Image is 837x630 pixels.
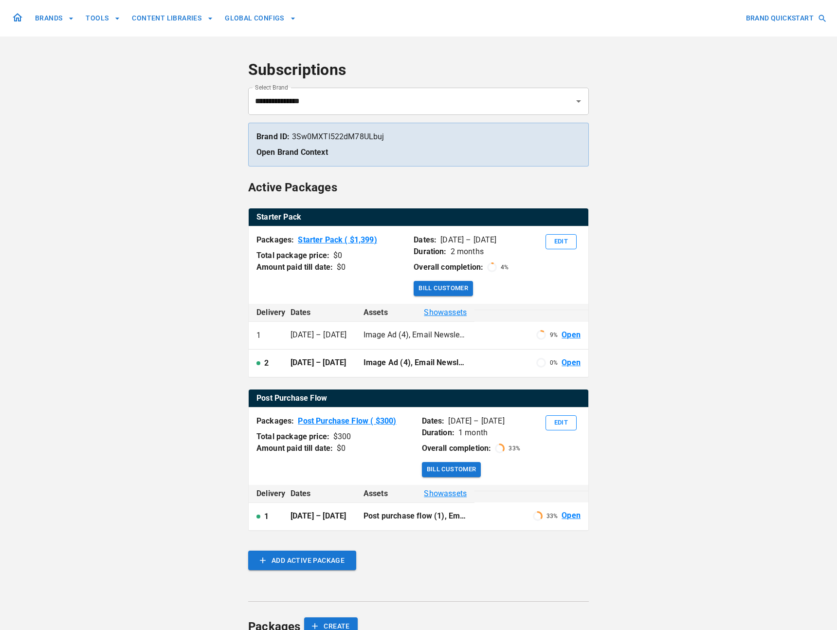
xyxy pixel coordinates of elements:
[128,9,217,27] button: CONTENT LIBRARIES
[550,331,558,339] p: 9 %
[248,551,356,570] button: ADD ACTIVE PACKAGE
[264,511,269,522] p: 1
[424,307,467,318] span: Show assets
[248,60,589,80] h4: Subscriptions
[451,246,484,258] p: 2 months
[249,208,588,226] table: active packages table
[249,389,588,408] table: active packages table
[422,443,491,454] p: Overall completion:
[422,427,455,439] p: Duration:
[283,304,356,322] th: Dates
[256,250,329,261] p: Total package price:
[572,94,585,108] button: Open
[249,485,283,503] th: Delivery
[448,415,504,427] p: [DATE] – [DATE]
[364,488,467,500] div: Assets
[509,444,520,453] p: 33 %
[256,415,294,427] p: Packages:
[256,330,261,341] p: 1
[458,427,488,439] p: 1 month
[562,330,581,341] a: Open
[440,234,496,246] p: [DATE] – [DATE]
[256,131,581,143] p: 3Sw0MXTl522dM78ULbuj
[501,263,509,272] p: 4 %
[283,322,356,350] td: [DATE] – [DATE]
[364,357,467,369] p: Image Ad (4), Email Newsletter (4), Email setup (4), Ad campaign optimisation (1), Remix Video (2)
[248,178,337,197] h6: Active Packages
[546,415,577,430] button: Edit
[337,261,346,273] div: $ 0
[283,350,356,377] td: [DATE] – [DATE]
[31,9,78,27] button: BRANDS
[298,234,377,246] a: Starter Pack ( $1,399)
[422,415,445,427] p: Dates:
[364,330,467,341] p: Image Ad (4), Email Newsletter (4), Email setup (9), Ad campaign optimisation (1), Email Flow (5)...
[333,250,342,261] div: $ 0
[546,512,558,520] p: 33 %
[82,9,124,27] button: TOOLS
[562,357,581,369] a: Open
[414,281,473,296] button: Bill Customer
[414,246,446,258] p: Duration:
[249,304,283,322] th: Delivery
[256,431,329,443] p: Total package price:
[256,234,294,246] p: Packages:
[562,510,581,521] a: Open
[221,9,300,27] button: GLOBAL CONFIGS
[264,357,269,369] p: 2
[255,83,288,92] label: Select Brand
[333,431,351,443] div: $ 300
[550,358,558,367] p: 0 %
[546,234,577,249] button: Edit
[256,443,333,454] p: Amount paid till date:
[256,132,290,141] strong: Brand ID:
[422,462,481,477] button: Bill Customer
[249,389,588,408] th: Post Purchase Flow
[414,261,483,273] p: Overall completion:
[364,307,467,318] div: Assets
[742,9,829,27] button: BRAND QUICKSTART
[414,234,437,246] p: Dates:
[283,502,356,530] td: [DATE] – [DATE]
[256,148,328,157] a: Open Brand Context
[256,261,333,273] p: Amount paid till date:
[337,443,346,454] div: $ 0
[249,208,588,226] th: Starter Pack
[283,485,356,503] th: Dates
[298,415,396,427] a: Post Purchase Flow ( $300)
[364,511,467,522] p: Post purchase flow (1), Email setup (1)
[424,488,467,500] span: Show assets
